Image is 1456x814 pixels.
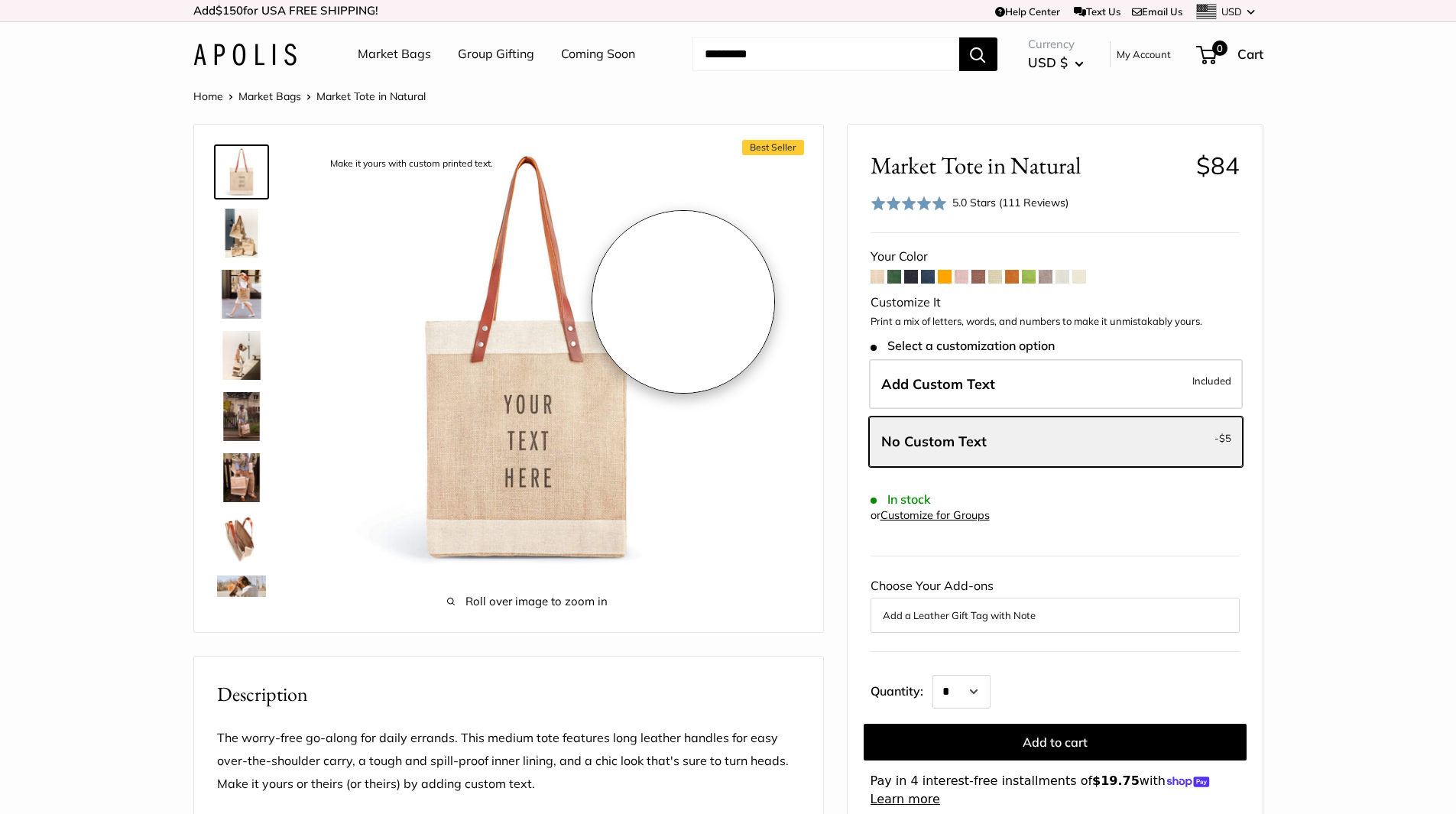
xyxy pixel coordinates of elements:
nav: Breadcrumb [193,86,426,106]
span: No Custom Text [881,433,987,450]
span: Cart [1237,46,1263,62]
div: Your Color [871,245,1240,268]
img: description_Water resistant inner liner. [217,514,266,563]
span: $5 [1219,432,1231,444]
a: Market Bags [358,43,431,66]
a: Coming Soon [561,43,635,66]
span: Add Custom Text [881,375,995,393]
p: Print a mix of letters, words, and numbers to make it unmistakably yours. [871,314,1240,329]
span: Best Seller [742,140,804,155]
label: Quantity: [871,670,932,709]
span: USD [1221,5,1242,18]
span: Currency [1028,34,1084,55]
img: description_Make it yours with custom printed text. [217,148,266,196]
input: Search... [692,37,959,71]
button: Search [959,37,997,71]
img: Market Tote in Natural [217,270,266,319]
span: Roll over image to zoom in [316,591,738,612]
a: Text Us [1074,5,1120,18]
a: Market Tote in Natural [214,267,269,322]
a: My Account [1117,45,1171,63]
img: Market Tote in Natural [217,453,266,502]
button: USD $ [1028,50,1084,75]
span: Market Tote in Natural [316,89,426,103]
button: Add to cart [864,724,1247,760]
div: Choose Your Add-ons [871,575,1240,633]
span: USD $ [1028,54,1068,70]
div: 5.0 Stars (111 Reviews) [871,192,1069,214]
span: - [1214,429,1231,447]
div: Make it yours with custom printed text. [323,154,501,174]
button: Add a Leather Gift Tag with Note [883,606,1227,624]
span: 0 [1211,41,1227,56]
h2: Description [217,679,800,709]
img: description_Effortless style that elevates every moment [217,331,266,380]
a: description_Water resistant inner liner. [214,511,269,566]
a: description_Make it yours with custom printed text. [214,144,269,199]
a: Home [193,89,223,103]
label: Add Custom Text [869,359,1243,410]
span: Select a customization option [871,339,1055,353]
p: The worry-free go-along for daily errands. This medium tote features long leather handles for eas... [217,727,800,796]
a: Email Us [1132,5,1182,18]
a: Group Gifting [458,43,534,66]
div: Customize It [871,291,1240,314]
a: description_Effortless style that elevates every moment [214,328,269,383]
div: or [871,505,990,526]
img: Apolis [193,44,297,66]
img: description_The Original Market bag in its 4 native styles [217,209,266,258]
a: Market Tote in Natural [214,389,269,444]
a: Help Center [995,5,1060,18]
a: Market Tote in Natural [214,572,269,628]
iframe: Sign Up via Text for Offers [12,756,164,802]
label: Leave Blank [869,417,1243,467]
img: Market Tote in Natural [217,392,266,441]
span: Market Tote in Natural [871,151,1185,180]
span: In stock [871,492,931,507]
span: Included [1192,371,1231,390]
span: $150 [216,3,243,18]
div: 5.0 Stars (111 Reviews) [952,194,1068,211]
img: Market Tote in Natural [217,576,266,624]
a: 0 Cart [1198,42,1263,66]
a: Market Tote in Natural [214,450,269,505]
img: description_Make it yours with custom printed text. [316,148,738,569]
a: description_The Original Market bag in its 4 native styles [214,206,269,261]
span: $84 [1196,151,1240,180]
a: Market Bags [238,89,301,103]
a: Customize for Groups [880,508,990,522]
